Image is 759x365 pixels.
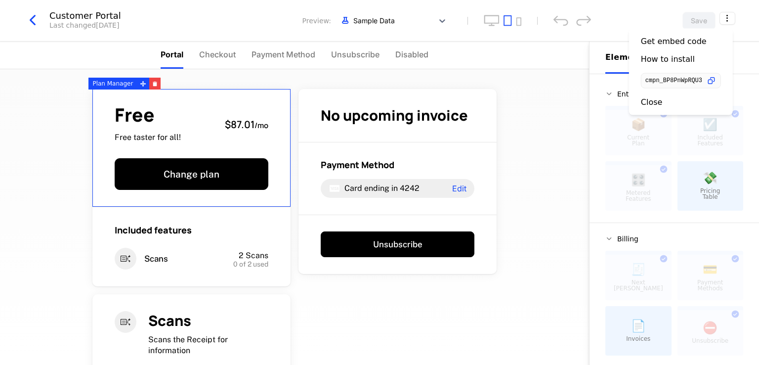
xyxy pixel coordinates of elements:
button: Unsubscribe [321,231,474,257]
span: No upcoming invoice [321,105,468,125]
span: Card ending in [344,183,398,193]
i: entitlements [115,311,136,333]
span: Scans the Receipt for information [148,335,228,355]
div: Close [641,97,663,107]
span: 0 of 2 used [233,261,268,268]
div: Get embed code [641,37,707,46]
span: Included features [115,224,192,236]
i: visa [329,182,340,194]
div: How to install [641,54,695,64]
span: Free [115,106,181,124]
button: Change plan [115,158,268,190]
span: Scans [144,253,168,265]
span: $87.01 [225,118,254,131]
span: Scans [148,311,191,330]
span: Edit [452,184,466,192]
span: 4242 [400,183,420,193]
i: entitlements [115,248,136,270]
sub: / mo [254,120,268,131]
span: cmpn_BP8PnWpRQU3 [645,78,702,84]
span: Payment Method [321,159,394,171]
span: Free taster for all! [115,132,181,143]
span: 2 Scans [239,251,268,260]
button: cmpn_BP8PnWpRQU3 [641,73,721,89]
div: Select action [629,29,733,115]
